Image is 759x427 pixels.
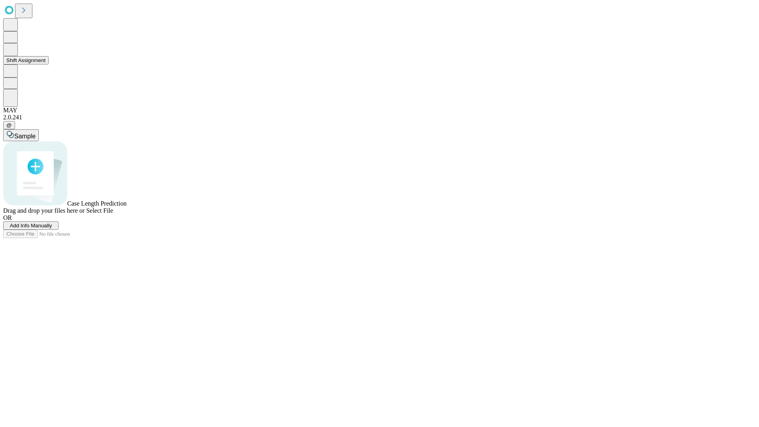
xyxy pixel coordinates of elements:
[3,214,12,221] span: OR
[67,200,126,207] span: Case Length Prediction
[3,56,49,64] button: Shift Assignment
[6,122,12,128] span: @
[3,207,85,214] span: Drag and drop your files here or
[14,133,36,140] span: Sample
[86,207,113,214] span: Select File
[10,223,52,229] span: Add Info Manually
[3,221,59,230] button: Add Info Manually
[3,121,15,129] button: @
[3,107,756,114] div: MAY
[3,129,39,141] button: Sample
[3,114,756,121] div: 2.0.241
